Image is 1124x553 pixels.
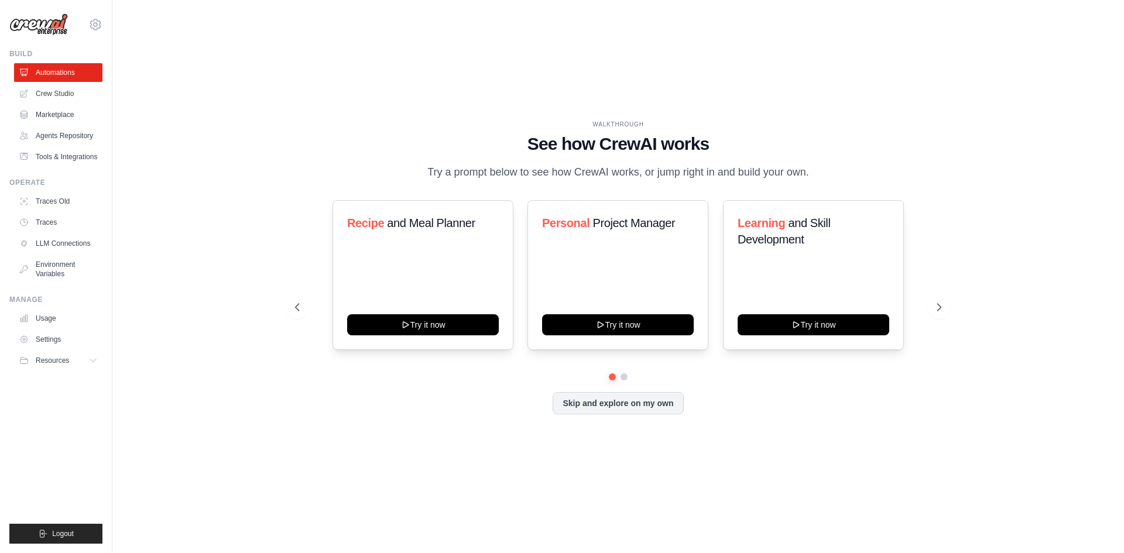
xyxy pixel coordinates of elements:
img: Logo [9,13,68,36]
button: Resources [14,351,102,370]
button: Try it now [347,314,499,335]
span: Logout [52,529,74,538]
span: Learning [738,217,785,229]
div: Build [9,49,102,59]
div: Manage [9,295,102,304]
a: Settings [14,330,102,349]
a: Traces Old [14,192,102,211]
button: Skip and explore on my own [553,392,683,414]
a: Traces [14,213,102,232]
span: Resources [36,356,69,365]
button: Try it now [542,314,694,335]
a: Agents Repository [14,126,102,145]
a: Crew Studio [14,84,102,103]
span: and Skill Development [738,217,830,246]
a: LLM Connections [14,234,102,253]
span: Recipe [347,217,384,229]
div: WALKTHROUGH [295,120,941,129]
a: Marketplace [14,105,102,124]
div: Operate [9,178,102,187]
h1: See how CrewAI works [295,133,941,154]
span: and Meal Planner [387,217,475,229]
button: Try it now [738,314,889,335]
a: Automations [14,63,102,82]
a: Usage [14,309,102,328]
span: Personal [542,217,590,229]
button: Logout [9,524,102,544]
a: Tools & Integrations [14,147,102,166]
p: Try a prompt below to see how CrewAI works, or jump right in and build your own. [421,164,815,181]
a: Environment Variables [14,255,102,283]
span: Project Manager [593,217,676,229]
